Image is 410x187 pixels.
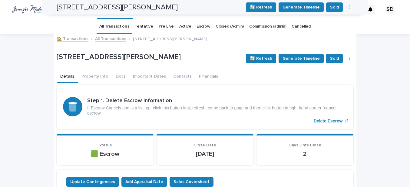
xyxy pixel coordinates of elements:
button: Add Appraisal Date [121,177,167,187]
button: 🔄 Refresh [246,54,276,63]
p: 🟩 Escrow [64,150,146,158]
a: All Transactions [95,35,126,42]
a: Delete Escrow [57,85,353,129]
span: Sales Coversheet [174,179,210,185]
button: Sold [326,54,343,63]
button: Generate Timeline [279,54,324,63]
button: Contacts [170,71,195,83]
p: If Escrow Cancels and is a listing - click this button first, refresh, come back to page and then... [87,105,347,116]
a: Tentative [134,19,153,34]
span: Status [98,143,112,147]
button: Sales Coversheet [170,177,213,187]
img: wuAGYP89SDOeM5CITrc5 [12,4,44,16]
span: Generate Timeline [283,55,320,62]
button: Financials [195,71,222,83]
span: Close Date [193,143,216,147]
h3: Step 1. Delete Escrow Information [87,98,347,104]
p: [DATE] [164,150,246,158]
div: SD [385,5,395,15]
a: 🏡 Transactions [57,35,88,42]
p: [STREET_ADDRESS][PERSON_NAME] [57,53,241,62]
button: Docs [112,71,129,83]
a: All Transactions [99,19,129,34]
button: Important Dates [129,71,170,83]
span: Update Contingencies [70,179,115,185]
button: Update Contingencies [66,177,119,187]
a: Pre Live [159,19,174,34]
button: Details [57,71,78,83]
span: 🔄 Refresh [250,55,272,62]
button: Property Info [78,71,112,83]
span: Days Until Close [289,143,321,147]
span: Sold [330,55,339,62]
a: Escrow [197,19,210,34]
p: [STREET_ADDRESS][PERSON_NAME] [133,35,207,42]
span: Add Appraisal Date [125,179,163,185]
a: Active [179,19,191,34]
a: Cancelled [292,19,310,34]
p: 2 [264,150,346,158]
a: Commission (admin) [249,19,286,34]
p: Delete Escrow [314,119,343,124]
a: Closed (Admin) [216,19,244,34]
